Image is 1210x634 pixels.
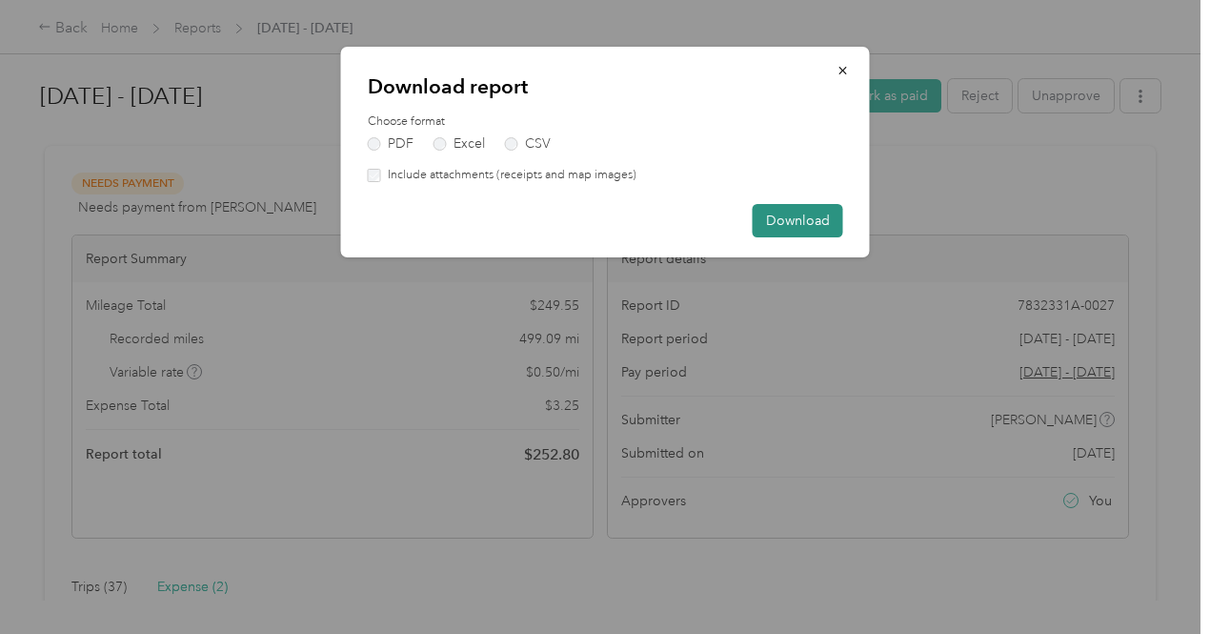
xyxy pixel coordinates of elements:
label: CSV [505,137,551,151]
button: Download [753,204,843,237]
label: Include attachments (receipts and map images) [381,167,636,184]
label: PDF [368,137,413,151]
p: Download report [368,73,843,100]
label: Choose format [368,113,843,131]
label: Excel [434,137,485,151]
iframe: Everlance-gr Chat Button Frame [1103,527,1210,634]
